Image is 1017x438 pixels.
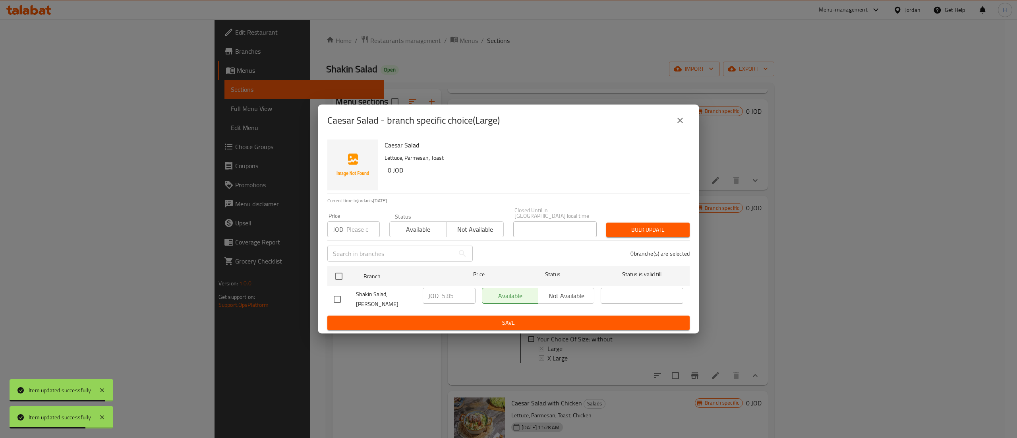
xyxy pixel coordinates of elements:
button: Not available [446,221,503,237]
span: Shakin Salad, [PERSON_NAME] [356,289,416,309]
input: Search in branches [327,246,454,262]
p: 0 branche(s) are selected [630,250,690,258]
div: Item updated successfully [29,413,91,422]
span: Available [393,224,443,235]
span: Price [452,269,505,279]
span: Bulk update [613,225,683,235]
p: JOD [333,225,343,234]
button: close [671,111,690,130]
div: Item updated successfully [29,386,91,395]
p: Lettuce, Parmesan, Toast [385,153,683,163]
button: Available [389,221,447,237]
h6: Caesar Salad [385,140,683,151]
h6: 0 JOD [388,165,683,176]
p: JOD [428,291,439,300]
span: Status is valid till [601,269,683,279]
input: Please enter price [346,221,380,237]
p: Current time in Jordan is [DATE] [327,197,690,204]
button: Bulk update [606,223,690,237]
span: Status [512,269,594,279]
span: Branch [363,271,446,281]
button: Save [327,316,690,330]
img: Caesar Salad [327,140,378,190]
span: Save [334,318,683,328]
h2: Caesar Salad - branch specific choice(Large) [327,114,500,127]
input: Please enter price [442,288,476,304]
span: Not available [450,224,500,235]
